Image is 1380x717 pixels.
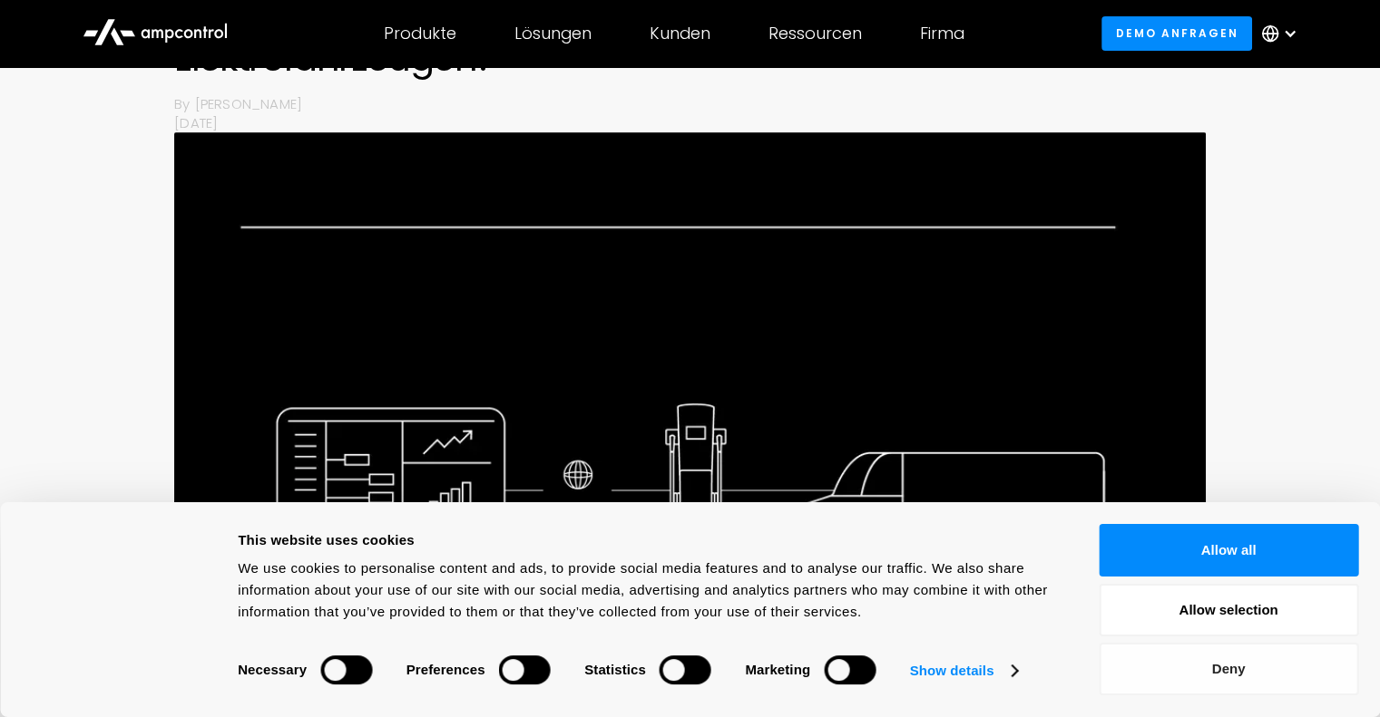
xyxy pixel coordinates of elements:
[745,662,810,677] strong: Marketing
[920,24,964,44] div: Firma
[768,24,862,44] div: Ressourcen
[238,529,1058,551] div: This website uses cookies
[384,24,456,44] div: Produkte
[1101,16,1252,50] a: Demo anfragen
[514,24,592,44] div: Lösungen
[238,662,307,677] strong: Necessary
[406,662,485,677] strong: Preferences
[650,24,710,44] div: Kunden
[1099,643,1358,695] button: Deny
[195,94,1206,113] p: [PERSON_NAME]
[1099,584,1358,636] button: Allow selection
[910,657,1017,684] a: Show details
[174,113,1206,132] p: [DATE]
[1099,524,1358,577] button: Allow all
[238,557,1058,623] div: We use cookies to personalise content and ads, to provide social media features and to analyse ou...
[584,662,646,677] strong: Statistics
[174,94,194,113] p: By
